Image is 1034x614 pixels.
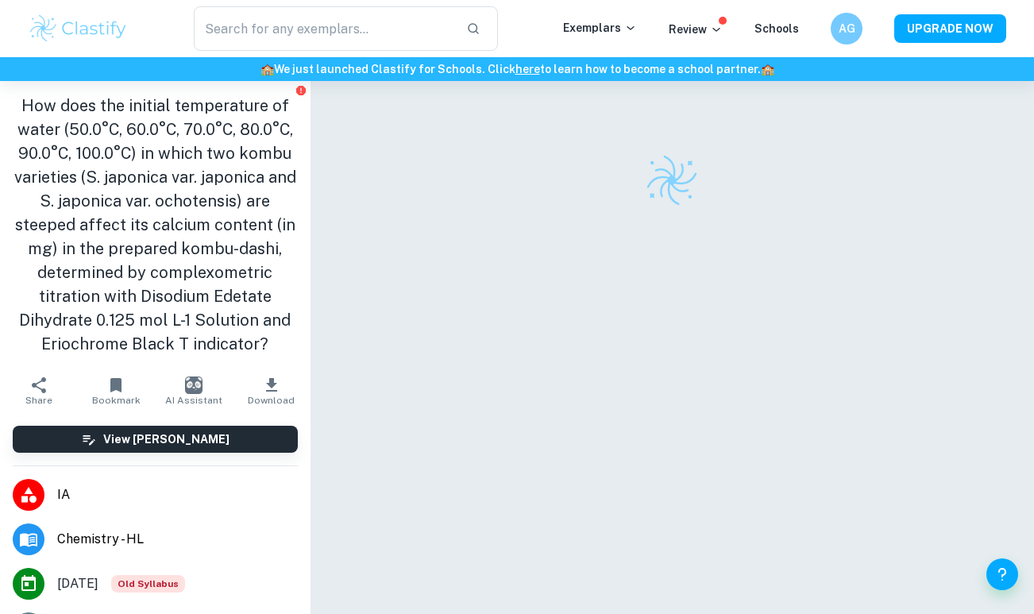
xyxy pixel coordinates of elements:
button: Bookmark [78,369,156,413]
span: Bookmark [92,395,141,406]
a: here [515,63,540,75]
button: View [PERSON_NAME] [13,426,298,453]
span: Chemistry - HL [57,530,298,549]
h6: View [PERSON_NAME] [103,431,230,448]
h6: We just launched Clastify for Schools. Click to learn how to become a school partner. [3,60,1031,78]
span: Download [248,395,295,406]
input: Search for any exemplars... [194,6,453,51]
img: Clastify logo [28,13,129,44]
p: Review [669,21,723,38]
button: Report issue [295,84,307,96]
button: Help and Feedback [986,558,1018,590]
span: [DATE] [57,574,98,593]
p: Exemplars [563,19,637,37]
span: Share [25,395,52,406]
button: UPGRADE NOW [894,14,1006,43]
h6: AG [838,20,856,37]
span: Old Syllabus [111,575,185,593]
span: 🏫 [260,63,274,75]
span: AI Assistant [165,395,222,406]
div: Starting from the May 2025 session, the Chemistry IA requirements have changed. It's OK to refer ... [111,575,185,593]
a: Schools [754,22,799,35]
h1: How does the initial temperature of water (50.0°C, 60.0°C, 70.0°C, 80.0°C, 90.0°C, 100.0°C) in wh... [13,94,298,356]
img: Clastify logo [644,153,700,208]
span: IA [57,485,298,504]
button: AG [831,13,862,44]
img: AI Assistant [185,377,203,394]
span: 🏫 [761,63,774,75]
button: AI Assistant [155,369,233,413]
button: Download [233,369,311,413]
